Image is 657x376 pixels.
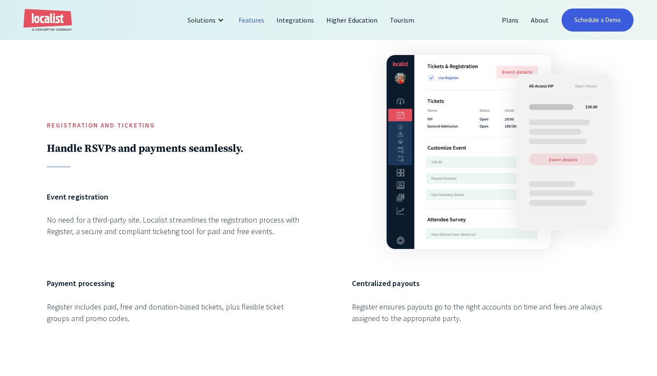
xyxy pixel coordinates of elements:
[271,10,320,30] a: Integrations
[47,214,305,237] div: No need for a third-party site. Localist streamlines the registration process with Register, a se...
[352,278,610,289] h6: Centralized payouts
[320,10,384,30] a: Higher Education
[525,10,555,30] a: About
[47,278,305,289] h6: Payment processing
[47,191,305,202] h6: Event registration
[384,10,421,30] a: Tourism
[562,9,634,32] a: Schedule a Demo
[496,10,525,30] a: Plans
[352,301,610,324] div: Register ensures payouts go to the right accounts on time and fees are always assigned to the app...
[47,121,305,130] h5: Registration and Ticketing
[187,15,216,25] div: Solutions
[47,142,305,155] h2: Handle RSVPs and payments seamlessly.
[47,301,305,324] div: Register includes paid, free and donation-based tickets, plus flexible ticket groups and promo co...
[23,9,72,32] a: home
[181,10,233,30] div: Solutions
[233,10,271,30] a: Features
